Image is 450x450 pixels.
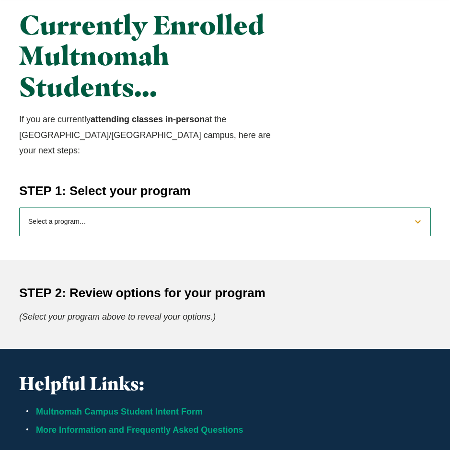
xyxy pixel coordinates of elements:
[36,407,203,416] a: Multnomah Campus Student Intent Form
[36,425,243,435] a: More Information and Frequently Asked Questions
[19,284,431,301] h4: STEP 2: Review options for your program
[19,10,288,102] h2: Currently Enrolled Multnomah Students…
[19,312,216,322] em: (Select your program above to reveal your options.)
[19,373,431,395] h3: Helpful Links:
[19,182,431,199] h4: STEP 1: Select your program
[19,112,288,158] p: If you are currently at the [GEOGRAPHIC_DATA]/[GEOGRAPHIC_DATA] campus, here are your next steps:
[91,115,205,124] strong: attending classes in-person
